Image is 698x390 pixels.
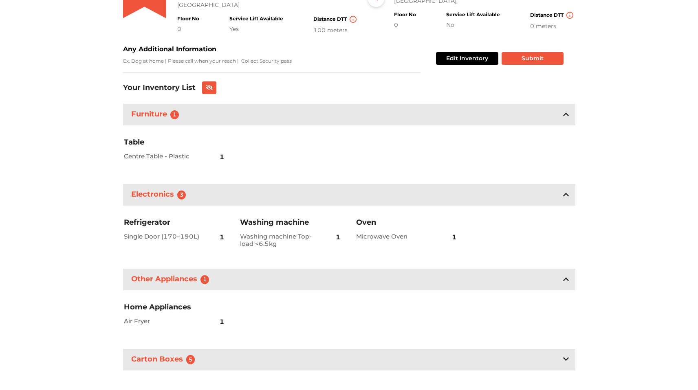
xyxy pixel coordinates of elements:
[313,16,358,23] h4: Distance DTT
[394,21,416,29] div: 0
[220,228,224,247] span: 1
[220,312,224,332] span: 1
[229,25,283,33] div: Yes
[124,233,200,240] h2: Single Door (170–190L)
[240,218,342,228] h3: Washing machine
[356,218,458,228] h3: Oven
[130,188,191,201] h3: Electronics
[446,21,500,29] div: No
[186,355,195,364] span: 5
[123,83,196,92] h3: Your Inventory List
[530,22,575,31] div: 0 meters
[436,52,498,65] button: Edit Inventory
[130,353,200,366] h3: Carton Boxes
[530,12,575,19] h4: Distance DTT
[452,228,456,247] span: 1
[177,16,199,22] h4: Floor No
[177,25,199,33] div: 0
[313,26,358,35] div: 100 meters
[240,233,316,248] h2: Washing machine Top-load <6.5kg
[124,318,200,325] h2: Air Fryer
[177,191,186,199] span: 3
[123,45,216,53] b: Any Additional Information
[356,233,432,240] h2: Microwave Oven
[200,275,209,284] span: 1
[336,228,340,247] span: 1
[124,153,200,160] h2: Centre Table - Plastic
[394,12,416,18] h4: Floor No
[124,138,226,147] h3: Table
[124,218,226,228] h3: Refrigerator
[229,16,283,22] h4: Service Lift Available
[220,147,224,167] span: 1
[130,108,184,121] h3: Furniture
[124,302,226,312] h3: Home Appliances
[446,12,500,18] h4: Service Lift Available
[170,110,179,119] span: 1
[130,273,214,286] h3: Other Appliances
[502,52,564,65] button: Submit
